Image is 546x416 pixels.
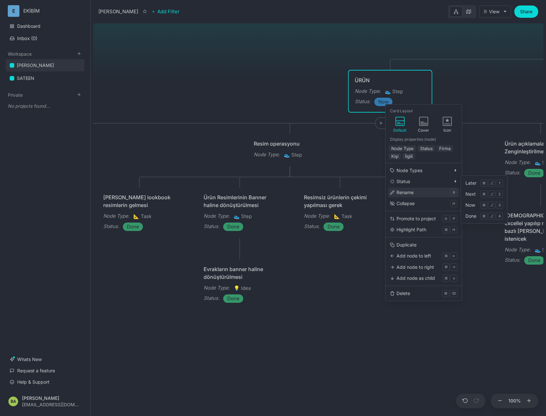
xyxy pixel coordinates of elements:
[17,61,54,69] div: [PERSON_NAME]
[465,213,476,220] div: Done
[197,187,282,237] div: Ürün Resimlerinin Banner haline dönüştürülmesiNode Type:👟StepStatus:Done
[6,59,84,71] a: [PERSON_NAME]
[488,191,495,198] kbd: ⎇
[434,213,452,220] span: Task
[496,191,503,198] kbd: 2
[465,191,476,198] div: Next
[6,72,84,85] div: SATEEN
[97,187,182,237] div: [PERSON_NAME] lookbook resimlerin gelmesiNode Type:📐TaskStatus:Done
[133,213,141,219] i: 📐
[227,295,240,302] span: Done
[434,213,442,219] i: 📐
[505,169,520,177] div: Status :
[480,213,487,220] kbd: ⌘
[304,193,376,209] div: Resimsiz ürünlerin çekimi yapılması gerek
[234,213,252,220] span: Step
[480,180,487,187] kbd: ⌘
[535,159,542,166] i: 👟
[505,256,520,264] div: Status :
[355,76,426,84] div: ÜRÜN
[227,223,240,231] span: Done
[127,223,139,231] span: Done
[103,193,176,209] div: [PERSON_NAME] lookbook resimlerin gelmesi
[304,223,320,230] div: Status :
[480,202,487,209] kbd: ⌘
[496,202,503,209] kbd: 3
[234,285,241,291] i: 💡
[17,74,34,82] div: SATEEN
[334,213,352,220] span: Task
[465,202,475,209] div: Now
[6,57,84,87] div: Workspace
[505,159,531,166] div: Node Type :
[428,223,440,231] span: Done
[334,213,341,219] i: 📐
[204,223,219,230] div: Status :
[204,212,230,220] div: Node Type :
[328,223,340,231] span: Done
[355,87,381,95] div: Node Type :
[133,213,151,220] span: Task
[385,88,403,95] span: Step
[404,193,477,209] div: Resimi olan ürünlerin iyileştirilmesi gerek
[234,284,251,292] span: Idea
[388,177,459,186] button: Status
[505,246,531,254] div: Node Type :
[254,140,326,148] div: Resim operasyonu
[204,284,230,292] div: Node Type :
[204,294,219,302] div: Status :
[103,212,129,220] div: Node Type :
[234,213,241,219] i: 👟
[404,223,420,230] div: Status :
[480,191,487,198] kbd: ⌘
[284,151,302,159] span: Step
[6,72,84,84] a: SATEEN
[355,98,371,105] div: Status :
[488,180,495,187] kbd: ⎇
[197,259,282,309] div: Evrakların banner haline dönüştürülmesiNode Type:💡IdeaStatus:Done
[6,59,84,72] div: [PERSON_NAME]
[254,151,280,159] div: Node Type :
[204,265,276,281] div: Evrakların banner haline dönüştürülmesi
[248,134,332,165] div: Resim operasyonuNode Type:👟Step
[528,169,540,177] span: Done
[528,257,540,264] span: Done
[398,187,483,237] div: Resimi olan ürünlerin iyileştirilmesi gerekNode Type:📐TaskStatus:Done
[404,212,430,220] div: Node Type :
[535,247,542,253] i: 👟
[385,88,392,94] i: 👟
[103,223,119,230] div: Status :
[348,70,433,113] div: ÜRÜNNode Type:👟StepStatus:Now
[284,152,291,158] i: 👟
[378,98,389,106] span: Now
[496,180,503,187] kbd: 1
[298,187,383,237] div: Resimsiz ürünlerin çekimi yapılması gerekNode Type:📐TaskStatus:Done
[496,213,503,220] kbd: 4
[465,180,476,187] div: Later
[488,202,495,209] kbd: ⎇
[204,193,276,209] div: Ürün Resimlerinin Banner haline dönüştürülmesi
[488,213,495,220] kbd: ⎇
[304,212,330,220] div: Node Type :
